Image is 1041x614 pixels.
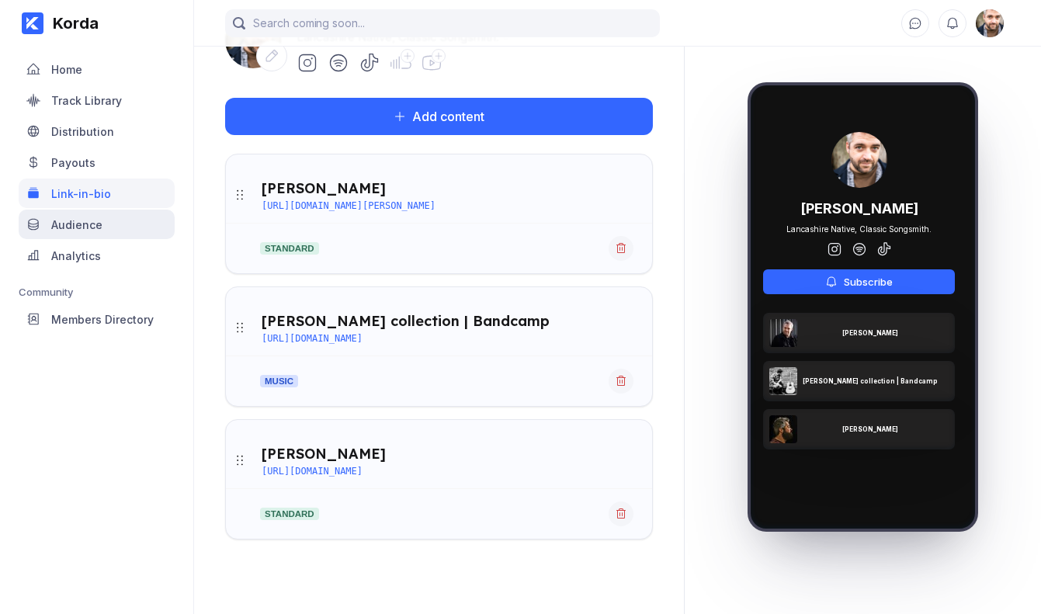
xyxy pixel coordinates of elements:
[19,54,175,85] a: Home
[19,147,175,179] a: Payouts
[51,313,154,326] div: Members Directory
[19,210,175,241] a: Audience
[842,329,898,337] div: [PERSON_NAME]
[260,242,319,255] strong: standard
[51,249,101,262] div: Analytics
[19,179,175,210] a: Link-in-bio
[786,224,932,234] div: Lancashire Native, Classic Songsmith.
[260,375,298,387] strong: music
[769,319,797,347] img: Joseph Lofthouse
[976,9,1004,37] div: Joseph Lofthouse
[19,85,175,116] a: Track Library
[803,377,938,385] div: [PERSON_NAME] collection | Bandcamp
[406,109,484,124] div: Add content
[831,132,887,188] div: Joseph Lofthouse
[51,94,122,107] div: Track Library
[51,63,82,76] div: Home
[262,445,386,463] div: [PERSON_NAME]
[838,276,893,288] div: Subscribe
[976,9,1004,37] img: 160x160
[262,200,435,211] div: [URL][DOMAIN_NAME][PERSON_NAME]
[225,9,660,37] input: Search coming soon...
[19,241,175,272] a: Analytics
[19,304,175,335] a: Members Directory
[51,125,114,138] div: Distribution
[262,179,386,197] div: [PERSON_NAME]
[763,269,955,294] button: Subscribe
[769,415,797,443] img: Joseph Lofthouse
[262,466,363,477] div: [URL][DOMAIN_NAME]
[19,116,175,147] a: Distribution
[51,156,95,169] div: Payouts
[43,14,99,33] div: Korda
[225,154,653,274] div: [PERSON_NAME][URL][DOMAIN_NAME][PERSON_NAME]standard
[262,333,363,344] div: [URL][DOMAIN_NAME]
[842,425,898,433] div: [PERSON_NAME]
[225,419,653,539] div: [PERSON_NAME][URL][DOMAIN_NAME]standard
[51,187,111,200] div: Link-in-bio
[225,286,653,407] div: [PERSON_NAME] collection | Bandcamp[URL][DOMAIN_NAME]music
[51,218,102,231] div: Audience
[262,312,550,330] div: [PERSON_NAME] collection | Bandcamp
[831,132,887,188] img: 160x160
[260,508,319,520] strong: standard
[800,200,918,217] div: [PERSON_NAME]
[225,98,653,135] button: Add content
[19,286,175,298] div: Community
[769,367,797,395] img: Joseph Lofthouse's collection | Bandcamp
